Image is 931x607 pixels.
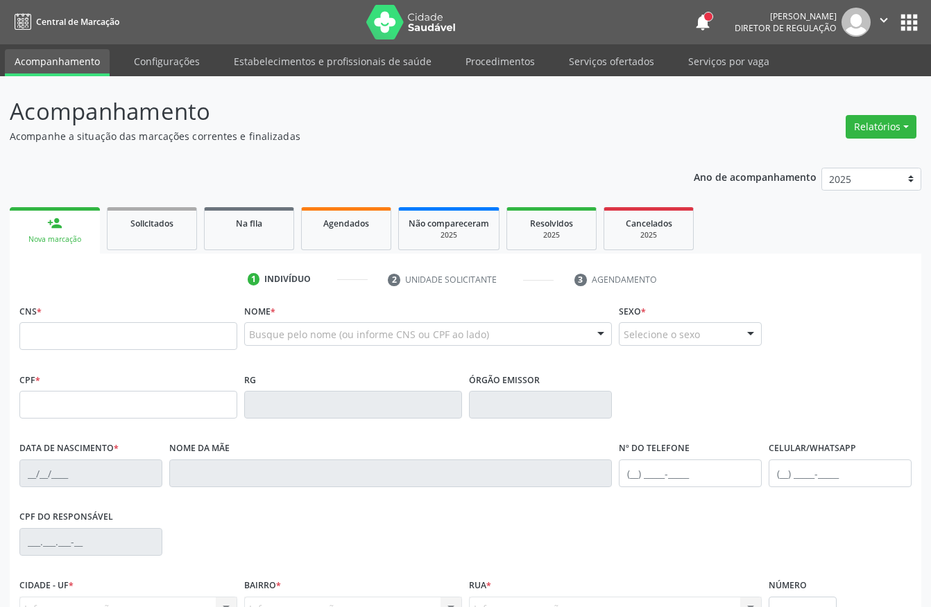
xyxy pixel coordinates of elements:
[619,459,762,487] input: (__) _____-_____
[517,230,586,240] div: 2025
[248,273,260,285] div: 1
[124,49,210,73] a: Configurações
[469,575,491,597] label: Rua
[19,528,162,556] input: ___.___.___-__
[10,129,648,143] p: Acompanhe a situação das marcações correntes e finalizadas
[249,327,489,342] span: Busque pelo nome (ou informe CNS ou CPF ao lado)
[694,168,817,185] p: Ano de acompanhamento
[769,575,807,597] label: Número
[769,459,912,487] input: (__) _____-_____
[47,215,62,231] div: person_add
[244,575,281,597] label: Bairro
[244,369,256,391] label: RG
[735,10,837,22] div: [PERSON_NAME]
[19,507,113,528] label: CPF do responsável
[469,369,540,391] label: Órgão emissor
[19,234,90,245] div: Nova marcação
[19,301,42,322] label: CNS
[36,16,119,28] span: Central de Marcação
[224,49,441,73] a: Estabelecimentos e profissionais de saúde
[897,10,921,35] button: apps
[409,230,489,240] div: 2025
[735,22,837,34] span: Diretor de regulação
[619,438,690,459] label: Nº do Telefone
[19,459,162,487] input: __/__/____
[619,301,646,322] label: Sexo
[678,49,779,73] a: Serviços por vaga
[236,218,262,229] span: Na fila
[5,49,110,76] a: Acompanhamento
[244,301,275,322] label: Nome
[409,218,489,229] span: Não compareceram
[10,94,648,129] p: Acompanhamento
[19,438,119,459] label: Data de nascimento
[769,438,856,459] label: Celular/WhatsApp
[626,218,672,229] span: Cancelados
[876,12,891,28] i: 
[130,218,173,229] span: Solicitados
[559,49,664,73] a: Serviços ofertados
[871,8,897,37] button: 
[323,218,369,229] span: Agendados
[842,8,871,37] img: img
[530,218,573,229] span: Resolvidos
[456,49,545,73] a: Procedimentos
[169,438,230,459] label: Nome da mãe
[846,115,916,139] button: Relatórios
[693,12,712,32] button: notifications
[624,327,700,342] span: Selecione o sexo
[19,369,40,391] label: CPF
[264,273,311,285] div: Indivíduo
[10,10,119,33] a: Central de Marcação
[614,230,683,240] div: 2025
